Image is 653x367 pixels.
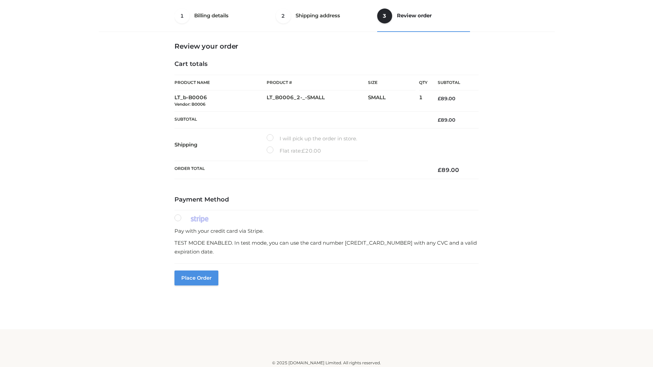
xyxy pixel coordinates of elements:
td: LT_b-B0006 [174,90,267,112]
p: TEST MODE ENABLED. In test mode, you can use the card number [CREDIT_CARD_NUMBER] with any CVC an... [174,239,479,256]
th: Product Name [174,75,267,90]
th: Order Total [174,161,428,179]
th: Qty [419,75,428,90]
td: 1 [419,90,428,112]
span: £ [302,147,305,154]
h4: Cart totals [174,60,479,68]
h3: Review your order [174,42,479,50]
span: £ [438,167,441,173]
bdi: 89.00 [438,95,455,102]
button: Place order [174,270,218,285]
span: £ [438,117,441,123]
th: Size [368,75,416,90]
small: Vendor: B0006 [174,102,205,107]
td: SMALL [368,90,419,112]
th: Product # [267,75,368,90]
td: LT_B0006_2-_-SMALL [267,90,368,112]
bdi: 89.00 [438,167,459,173]
th: Subtotal [174,111,428,128]
label: I will pick up the order in store. [267,134,357,143]
h4: Payment Method [174,196,479,204]
label: Flat rate: [267,146,321,155]
bdi: 20.00 [302,147,321,154]
th: Subtotal [428,75,479,90]
p: Pay with your credit card via Stripe. [174,227,479,235]
bdi: 89.00 [438,117,455,123]
span: £ [438,95,441,102]
th: Shipping [174,128,267,161]
div: © 2025 [DOMAIN_NAME] Limited. All rights reserved. [101,360,552,366]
